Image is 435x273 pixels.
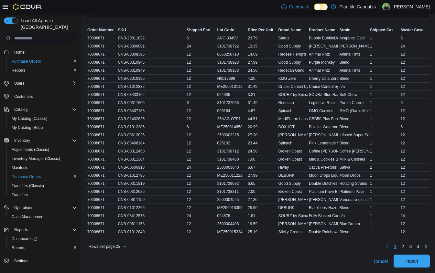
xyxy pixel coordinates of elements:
[308,99,338,107] div: Legit Live Resin Purple Churr* All-in-One Vape
[369,107,399,115] div: 1
[216,123,246,131] div: ME250014858
[399,99,430,107] div: 6
[369,67,399,74] div: 1
[399,147,430,155] div: 12
[116,26,185,34] button: SKU
[409,243,412,250] span: 3
[6,154,80,163] button: Inventory Manager (Classic)
[6,123,80,132] button: My Catalog (Beta)
[116,34,185,42] div: CNB-20811822
[216,139,246,147] div: 025102
[9,146,77,153] span: Adjustments (Classic)
[308,107,338,115] div: GMO Cookies
[399,58,430,66] div: 12
[369,115,399,123] div: 1
[407,241,414,252] a: Page 3 of 4
[338,99,369,107] div: Purple Churro
[216,42,246,50] div: 3101738792
[185,91,216,99] div: 12
[338,75,369,82] div: Blend
[216,50,246,58] div: 8860250710
[338,83,369,90] div: n/a
[14,227,28,232] span: Reports
[14,107,27,112] span: Catalog
[185,163,216,171] div: 24
[116,83,185,90] div: CNB-01012832
[86,107,116,115] div: 70008671
[417,243,419,250] span: 4
[185,34,216,42] div: 6
[12,174,41,179] span: Purchase Orders
[14,94,33,99] span: Customers
[12,204,77,212] span: Operations
[246,58,277,66] div: 27.99
[277,155,308,163] div: Broken Coast
[1,105,80,114] button: Catalog
[402,243,404,250] span: 2
[308,67,338,74] div: Animal Rntz
[246,50,277,58] div: 14.69
[314,4,328,10] input: Dark Mode
[216,107,246,115] div: 026164
[116,58,185,66] div: CNB-00310946
[246,155,277,163] div: 7.00
[216,75,246,82] div: H0013399
[399,241,407,252] a: Page 2 of 4
[277,58,308,66] div: Good Supply
[399,75,430,82] div: 12
[374,258,388,265] span: Cancel
[216,155,246,163] div: 3101738400
[6,243,80,252] button: Reports
[9,182,77,190] span: Transfers (Classic)
[308,26,338,34] button: Product Name
[9,213,47,221] a: Cash Management
[185,131,216,139] div: 12
[246,139,277,147] div: 23.44
[308,123,338,131] div: BoxHot Watermelon G 1.2g Diamonds
[369,139,399,147] div: 1
[216,91,246,99] div: 024936
[12,147,49,152] span: Adjustments (Classic)
[338,107,369,115] div: GMO (Garlic Mushroom Onion) Cookies
[369,50,399,58] div: 1
[86,99,116,107] div: 70008671
[399,91,430,99] div: 12
[12,137,77,144] span: Inventory
[422,243,430,250] a: Next page
[277,115,308,123] div: MediPharm Labs
[12,183,44,188] span: Transfers (Classic)
[9,235,77,243] span: Dashboards
[277,131,308,139] div: [PERSON_NAME]
[12,48,77,56] span: Home
[86,147,116,155] div: 70008671
[12,93,36,100] a: Customers
[405,258,418,264] span: Import
[399,131,430,139] div: 12
[185,58,216,66] div: 12
[338,163,369,171] div: Sativa
[338,147,369,155] div: Coffee [PERSON_NAME]
[9,164,77,172] span: Manifests
[399,42,430,50] div: 24
[9,124,46,131] a: My Catalog (Beta)
[86,83,116,90] div: 70008671
[13,4,42,10] img: Cova
[399,67,430,74] div: 12
[338,123,369,131] div: Blend
[86,131,116,139] div: 70008671
[86,115,116,123] div: 70008671
[12,192,28,197] span: Transfers
[1,203,80,212] button: Operations
[185,107,216,115] div: 12
[370,27,398,33] span: Shipped Case Qty
[1,92,80,101] button: Customers
[217,27,234,33] span: Lot Code
[185,155,216,163] div: 12
[116,147,185,155] div: CNB-00312450
[86,58,116,66] div: 70008671
[6,181,80,190] button: Transfers (Classic)
[116,75,185,82] div: CNB-02010396
[185,50,216,58] div: 12
[1,225,80,234] button: Reports
[12,165,28,170] span: Manifests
